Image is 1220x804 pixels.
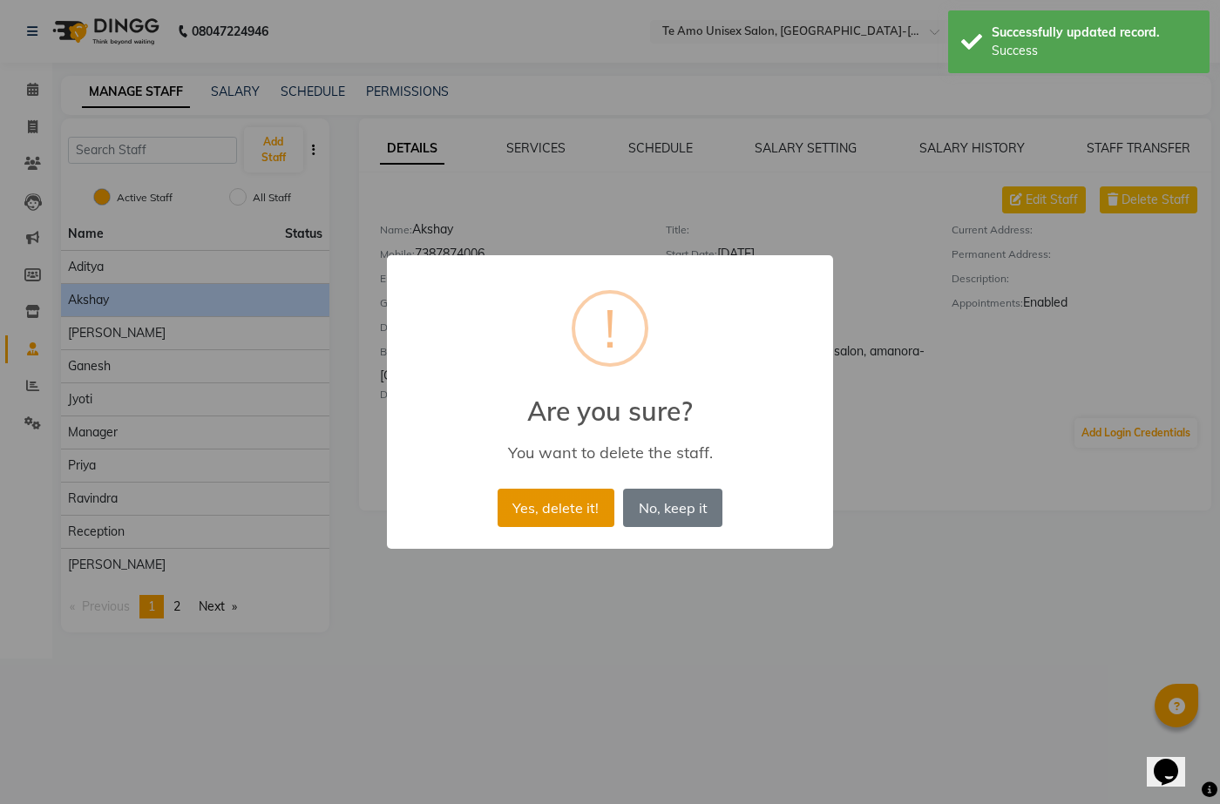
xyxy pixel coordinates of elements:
div: ! [604,294,616,363]
div: You want to delete the staff. [412,443,808,463]
button: Yes, delete it! [498,489,614,527]
h2: Are you sure? [387,375,833,427]
iframe: chat widget [1147,734,1203,787]
button: No, keep it [623,489,722,527]
div: Success [992,42,1196,60]
div: Successfully updated record. [992,24,1196,42]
